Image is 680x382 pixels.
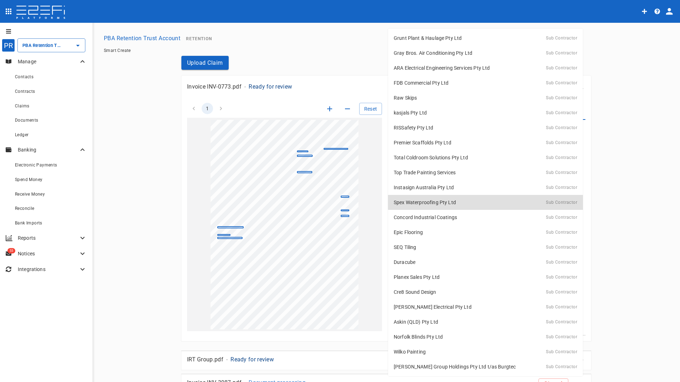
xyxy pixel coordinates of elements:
p: Top Trade Painting Services [394,169,456,176]
p: SEQ Tiling [394,244,416,251]
span: Sub Contractor [546,185,577,190]
span: Sub Contractor [546,230,577,235]
p: Epic Flooring [394,229,423,236]
p: Norfolk Blinds Pty Ltd [394,333,443,340]
span: Sub Contractor [546,155,577,160]
span: Sub Contractor [546,65,577,70]
p: Planex Sales Pty Ltd [394,274,440,281]
p: kasjals Pty Ltd [394,109,427,116]
p: RISSafety Pty Ltd [394,124,434,131]
span: Sub Contractor [546,110,577,115]
p: Askin (QLD) Pty Ltd [394,318,438,325]
span: Sub Contractor [546,275,577,280]
p: Total Coldroom Solutions Pty Ltd [394,154,468,161]
span: Sub Contractor [546,125,577,130]
p: [PERSON_NAME] Group Holdings Pty Ltd t/as Burgtec [394,363,516,370]
p: Gray Bros. Air Conditioning Pty Ltd [394,49,472,57]
p: Spex Waterproofing Pty Ltd [394,199,456,206]
p: Duracube [394,259,415,266]
p: Premier Scaffolds Pty Ltd [394,139,451,146]
span: Sub Contractor [546,290,577,295]
p: Raw Skips [394,94,417,101]
span: Sub Contractor [546,304,577,309]
span: Sub Contractor [546,140,577,145]
span: Sub Contractor [546,260,577,265]
span: Sub Contractor [546,80,577,85]
span: Sub Contractor [546,364,577,369]
p: Grunt Plant & Haulage Pty Ltd [394,35,462,42]
p: [PERSON_NAME] Electrical Pty Ltd [394,303,472,311]
span: Sub Contractor [546,245,577,250]
p: ARA Electrical Engineering Services Pty Ltd [394,64,490,71]
span: Sub Contractor [546,349,577,354]
p: Concord Industrial Coatings [394,214,457,221]
p: Cre8 Sound Design [394,288,436,296]
p: Wilko Painting [394,348,426,355]
span: Sub Contractor [546,51,577,55]
span: Sub Contractor [546,334,577,339]
span: Sub Contractor [546,170,577,175]
span: Sub Contractor [546,36,577,41]
p: FDB Commercial Pty Ltd [394,79,448,86]
span: Sub Contractor [546,319,577,324]
span: Sub Contractor [546,95,577,100]
span: Sub Contractor [546,215,577,220]
p: Instasign Australia Pty Ltd [394,184,454,191]
span: Sub Contractor [546,200,577,205]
